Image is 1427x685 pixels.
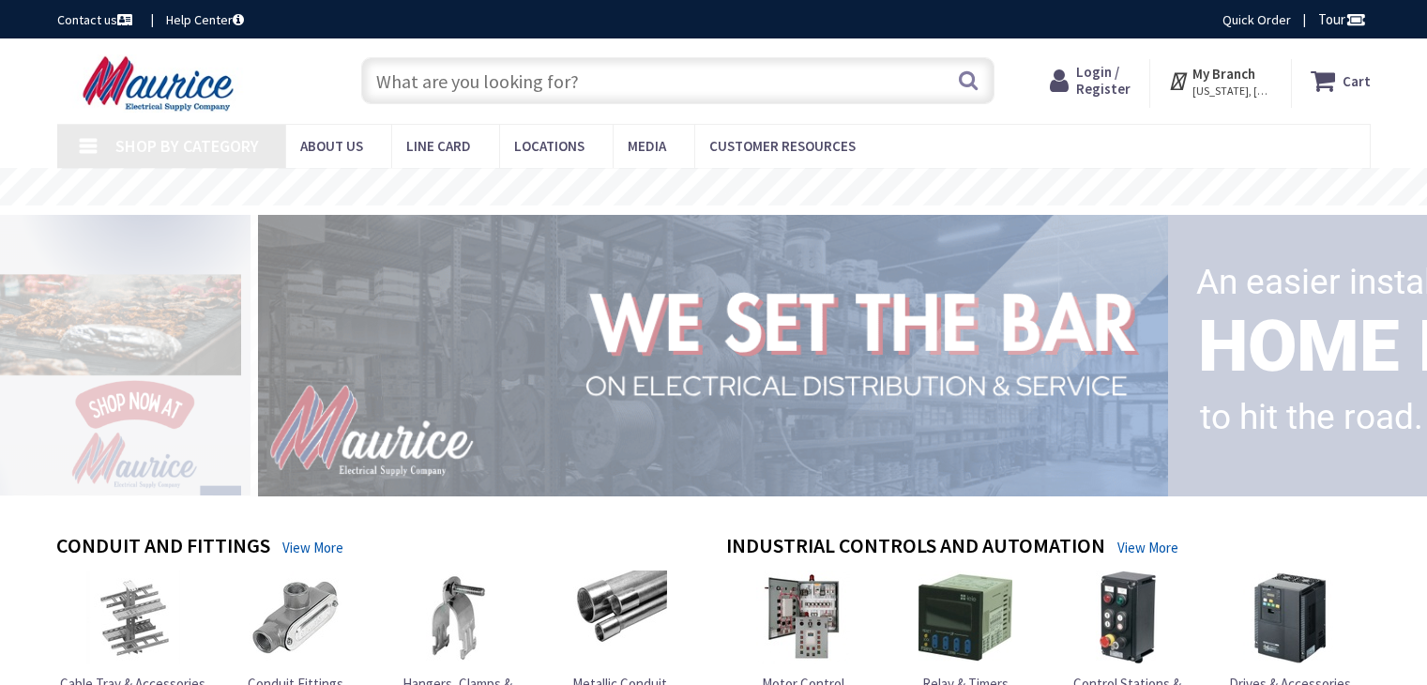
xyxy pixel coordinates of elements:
a: Quick Order [1222,10,1291,29]
span: Tour [1318,10,1366,28]
h4: Industrial Controls and Automation [726,534,1105,561]
span: About us [300,137,363,155]
span: [US_STATE], [GEOGRAPHIC_DATA] [1192,84,1272,99]
img: Drives & Accessories [1243,571,1337,664]
a: Login / Register [1050,64,1131,98]
rs-layer: to hit the road. [1200,385,1423,450]
img: Hangers, Clamps & Supports [411,571,505,664]
img: Control Stations & Control Panels [1081,571,1175,664]
img: Motor Control [756,571,850,664]
span: Line Card [406,137,471,155]
strong: Cart [1343,64,1371,98]
img: Maurice Electrical Supply Company [57,54,265,113]
span: Locations [514,137,584,155]
span: Media [628,137,666,155]
span: Customer Resources [709,137,856,155]
img: Relay & Timers [918,571,1012,664]
span: Shop By Category [115,135,259,157]
a: Cart [1311,64,1371,98]
h4: Conduit and Fittings [56,534,270,561]
img: Metallic Conduit [573,571,667,664]
a: Help Center [166,10,244,29]
div: My Branch [US_STATE], [GEOGRAPHIC_DATA] [1168,64,1272,98]
img: Conduit Fittings [249,571,342,664]
span: Login / Register [1076,63,1131,98]
a: View More [282,538,343,557]
input: What are you looking for? [361,57,994,104]
strong: My Branch [1192,65,1255,83]
img: Cable Tray & Accessories [86,571,180,664]
a: View More [1117,538,1178,557]
a: Contact us [57,10,136,29]
rs-layer: Free Same Day Pickup at 15 Locations [542,177,886,198]
img: 1_1.png [235,209,1176,500]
